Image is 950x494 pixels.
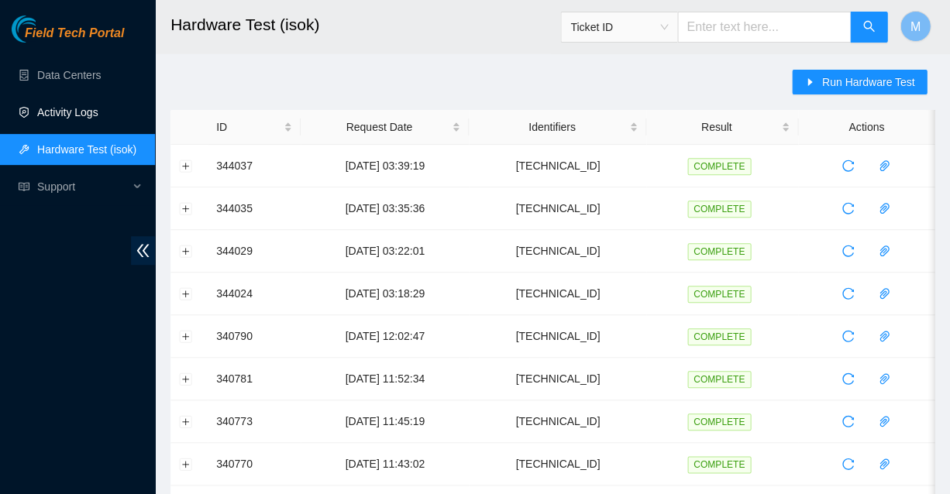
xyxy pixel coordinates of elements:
td: [DATE] 03:39:19 [301,145,469,187]
span: paper-clip [873,372,896,385]
button: paper-clip [872,366,897,391]
span: paper-clip [873,415,896,427]
button: reload [835,238,860,263]
button: reload [835,324,860,348]
td: [DATE] 03:35:36 [301,187,469,230]
span: paper-clip [873,458,896,470]
button: paper-clip [872,324,897,348]
span: Support [37,171,129,202]
span: reload [836,458,859,470]
span: COMPLETE [687,456,751,473]
td: [TECHNICAL_ID] [469,315,646,358]
td: [TECHNICAL_ID] [469,400,646,443]
td: 344024 [208,273,301,315]
button: paper-clip [872,153,897,178]
input: Enter text here... [677,12,851,43]
td: 340781 [208,358,301,400]
span: reload [836,330,859,342]
span: Run Hardware Test [821,74,914,91]
button: reload [835,366,860,391]
button: Expand row [180,372,192,385]
span: COMPLETE [687,286,751,303]
span: paper-clip [873,245,896,257]
td: [DATE] 03:22:01 [301,230,469,273]
a: Data Centers [37,69,101,81]
button: reload [835,196,860,221]
span: reload [836,415,859,427]
td: 340770 [208,443,301,485]
button: paper-clip [872,451,897,476]
td: 344029 [208,230,301,273]
td: 344035 [208,187,301,230]
a: Hardware Test (isok) [37,143,136,156]
span: reload [836,372,859,385]
span: paper-clip [873,287,896,300]
button: paper-clip [872,409,897,434]
button: paper-clip [872,196,897,221]
td: [DATE] 11:45:19 [301,400,469,443]
span: reload [836,202,859,214]
span: COMPLETE [687,201,751,218]
button: Expand row [180,287,192,300]
button: reload [835,451,860,476]
button: M [900,11,931,42]
td: 340790 [208,315,301,358]
button: paper-clip [872,238,897,263]
span: caret-right [804,77,815,89]
span: COMPLETE [687,413,751,431]
td: [TECHNICAL_ID] [469,273,646,315]
td: [TECHNICAL_ID] [469,145,646,187]
button: Expand row [180,415,192,427]
button: search [850,12,887,43]
span: COMPLETE [687,371,751,388]
button: Expand row [180,458,192,470]
span: COMPLETE [687,243,751,260]
span: Field Tech Portal [25,26,124,41]
td: [DATE] 03:18:29 [301,273,469,315]
td: [DATE] 11:52:34 [301,358,469,400]
td: 340773 [208,400,301,443]
span: read [19,181,29,192]
span: paper-clip [873,160,896,172]
a: Activity Logs [37,106,98,118]
button: paper-clip [872,281,897,306]
span: paper-clip [873,330,896,342]
button: Expand row [180,330,192,342]
span: reload [836,160,859,172]
td: [TECHNICAL_ID] [469,358,646,400]
td: [DATE] 12:02:47 [301,315,469,358]
button: reload [835,281,860,306]
button: Expand row [180,160,192,172]
button: caret-rightRun Hardware Test [792,70,927,94]
span: search [862,20,875,35]
span: double-left [131,236,155,265]
span: reload [836,245,859,257]
span: COMPLETE [687,328,751,345]
span: Ticket ID [570,15,668,39]
td: [DATE] 11:43:02 [301,443,469,485]
span: reload [836,287,859,300]
span: paper-clip [873,202,896,214]
button: Expand row [180,245,192,257]
a: Akamai TechnologiesField Tech Portal [12,28,124,48]
th: Actions [798,110,935,145]
span: COMPLETE [687,158,751,175]
td: [TECHNICAL_ID] [469,230,646,273]
button: reload [835,153,860,178]
span: M [910,17,920,36]
td: [TECHNICAL_ID] [469,443,646,485]
button: reload [835,409,860,434]
button: Expand row [180,202,192,214]
td: 344037 [208,145,301,187]
td: [TECHNICAL_ID] [469,187,646,230]
img: Akamai Technologies [12,15,78,43]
